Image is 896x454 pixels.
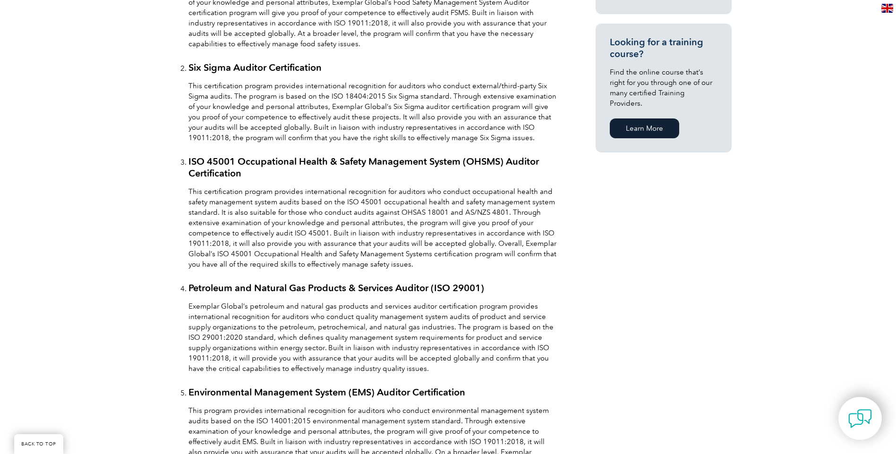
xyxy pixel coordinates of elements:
[188,81,557,143] p: This certification program provides international recognition for auditors who conduct external/t...
[188,282,484,294] a: Petroleum and Natural Gas Products & Services Auditor (ISO 29001)
[848,407,872,430] img: contact-chat.png
[610,67,717,109] p: Find the online course that’s right for you through one of our many certified Training Providers.
[188,62,322,73] a: Six Sigma Auditor Certification
[610,36,717,60] h3: Looking for a training course?
[188,156,539,179] a: ISO 45001 Occupational Health & Safety Management System (OHSMS) Auditor Certification
[881,4,893,13] img: en
[188,282,557,374] li: Exemplar Global’s petroleum and natural gas products and services auditor certification program p...
[188,156,557,269] li: This certification program provides international recognition for auditors who conduct occupation...
[610,118,679,138] a: Learn More
[14,434,63,454] a: BACK TO TOP
[188,387,465,398] a: Environmental Management System (EMS) Auditor Certification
